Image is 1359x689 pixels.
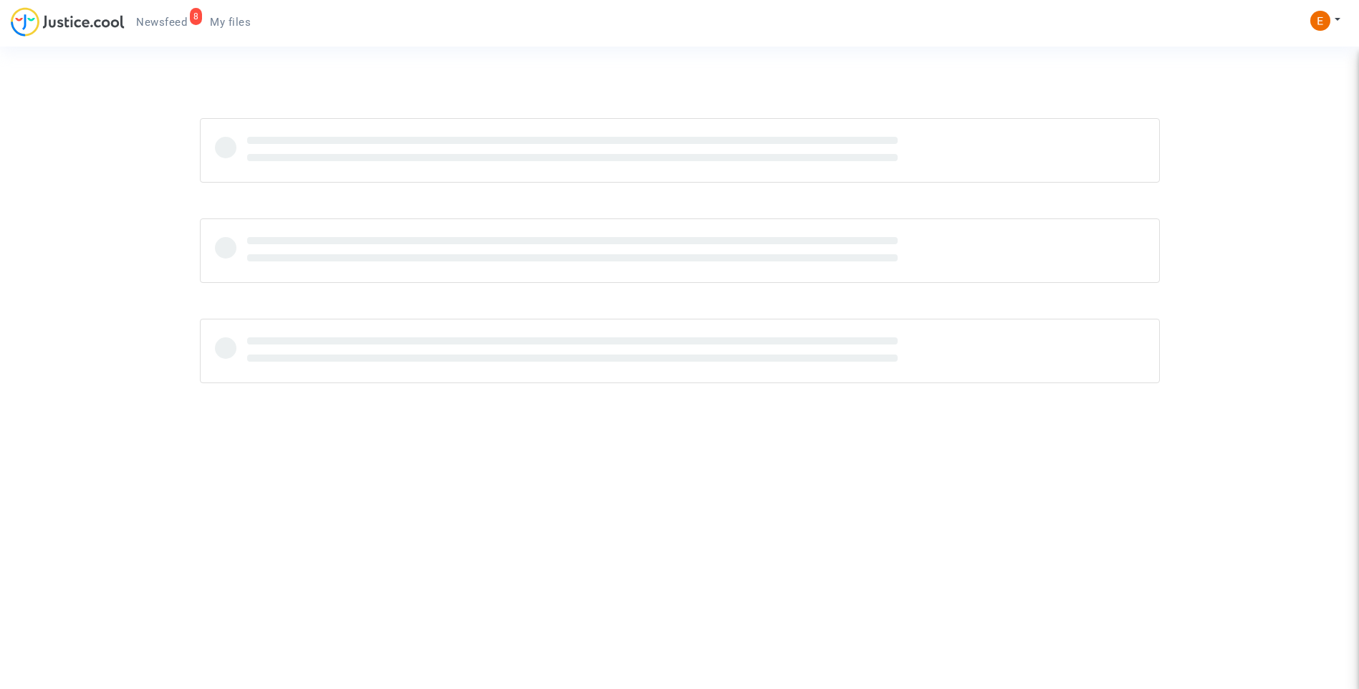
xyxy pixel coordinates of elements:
img: jc-logo.svg [11,7,125,37]
div: 8 [190,8,203,25]
span: Newsfeed [136,16,187,29]
span: My files [210,16,251,29]
a: 8Newsfeed [125,11,198,33]
img: ACg8ocIeiFvHKe4dA5oeRFd_CiCnuxWUEc1A2wYhRJE3TTWt=s96-c [1310,11,1330,31]
a: My files [198,11,262,33]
